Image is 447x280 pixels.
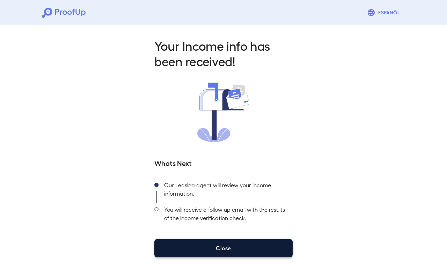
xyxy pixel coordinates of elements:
[154,38,293,69] h2: Your Income info has been received!
[154,158,293,168] h5: Whats Next
[159,203,293,228] div: You will receive a follow up email with the results of the income verification check.
[364,6,405,20] button: Espanõl
[154,239,293,257] button: Close
[197,83,250,142] img: received.svg
[159,179,293,203] div: Our Leasing agent will review your income information.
